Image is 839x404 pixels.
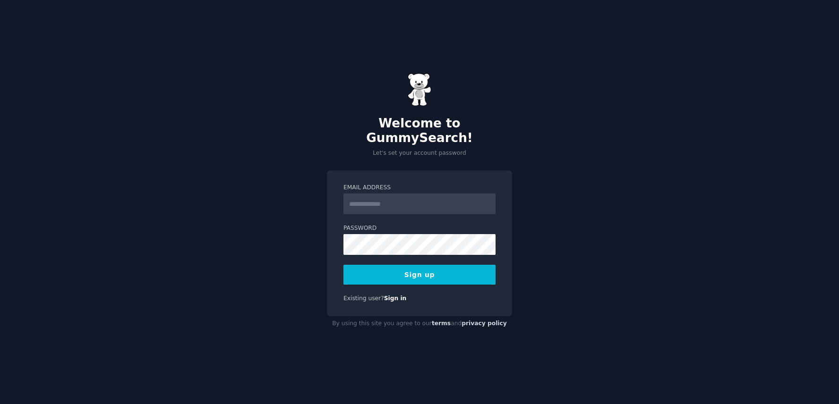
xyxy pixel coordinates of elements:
[327,316,512,331] div: By using this site you agree to our and
[327,149,512,158] p: Let's set your account password
[408,73,431,106] img: Gummy Bear
[462,320,507,327] a: privacy policy
[384,295,407,302] a: Sign in
[343,265,496,285] button: Sign up
[327,116,512,146] h2: Welcome to GummySearch!
[432,320,451,327] a: terms
[343,224,496,233] label: Password
[343,295,384,302] span: Existing user?
[343,184,496,192] label: Email Address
